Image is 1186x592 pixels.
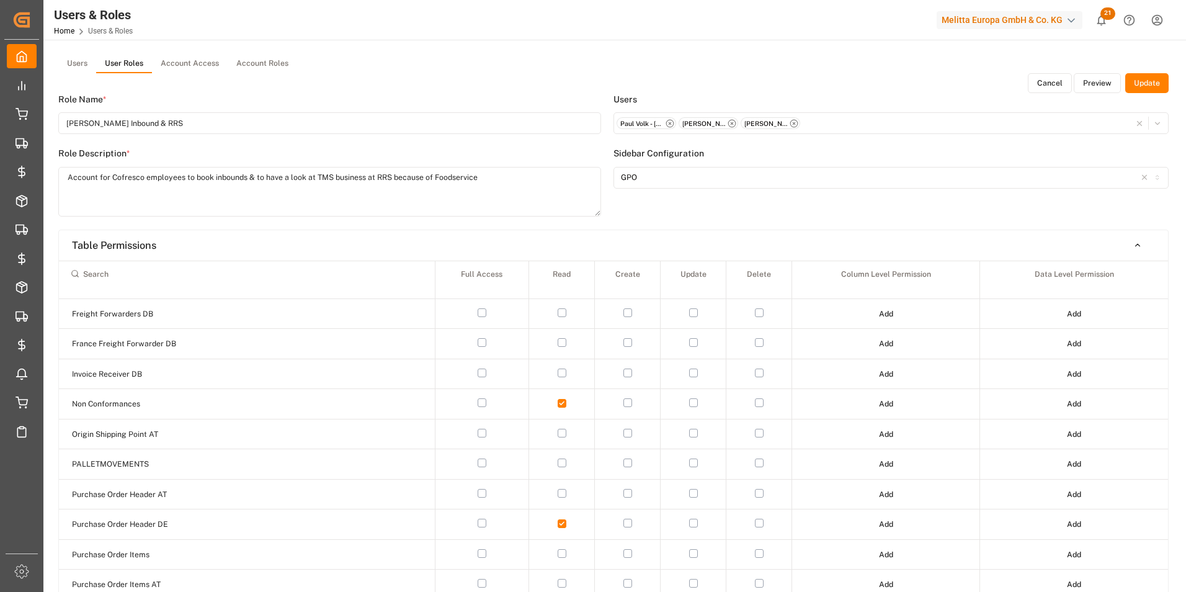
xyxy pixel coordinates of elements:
p: Purchase Order Header DE [72,519,289,530]
button: Melitta Europa GmbH & Co. KG [937,8,1087,32]
button: Update [1125,73,1169,93]
small: [PERSON_NAME] - [PERSON_NAME][EMAIL_ADDRESS][PERSON_NAME][DOMAIN_NAME] [682,119,726,128]
input: Role Name [58,112,601,134]
button: Help Center [1115,6,1143,34]
button: Add [870,364,902,384]
button: Add [1058,485,1090,505]
small: [PERSON_NAME] - [PERSON_NAME][EMAIL_ADDRESS][PERSON_NAME][DOMAIN_NAME] [744,119,788,128]
p: France Freight Forwarder DB [72,338,289,349]
th: Update [661,261,726,287]
p: Purchase Order Header AT [72,489,289,500]
p: Freight Forwarders DB [72,308,289,320]
button: Add [1058,364,1090,384]
div: Users & Roles [54,6,133,24]
div: Melitta Europa GmbH & Co. KG [937,11,1082,29]
button: Users [58,55,96,73]
button: Add [1058,394,1090,414]
button: Add [1058,454,1090,474]
th: Create [595,261,661,287]
button: Add [1058,334,1090,354]
th: Data Level Permission [980,261,1168,287]
th: Column Level Permission [792,261,980,287]
p: Invoice Receiver DB [72,369,289,380]
input: Search [65,263,429,284]
button: Account Access [152,55,228,73]
button: Add [870,545,902,565]
button: show 21 new notifications [1087,6,1115,34]
button: Add [870,485,902,505]
button: Cancel [1028,73,1072,93]
span: Sidebar Configuration [613,147,704,160]
button: Add [1058,424,1090,444]
div: GPO [621,172,637,183]
p: Purchase Order Items [72,549,289,560]
span: Full Access [461,269,502,279]
a: Home [54,27,74,35]
button: Add [870,334,902,354]
button: Add [1058,545,1090,565]
button: Add [870,394,902,414]
button: Account Roles [228,55,297,73]
small: Paul Volk - [EMAIL_ADDRESS][PERSON_NAME][DOMAIN_NAME] [620,119,664,128]
button: Add [870,424,902,444]
p: Origin Shipping Point AT [72,429,289,440]
p: Non Conformances [72,398,289,410]
button: Paul Volk - [EMAIL_ADDRESS][PERSON_NAME][DOMAIN_NAME][PERSON_NAME] - [PERSON_NAME][EMAIL_ADDRESS]... [613,112,1169,134]
p: PALLETMOVEMENTS [72,459,289,470]
p: Purchase Order Items AT [72,579,289,590]
textarea: Account for Cofresco employees to book inbounds & to have a look at TMS business at RRS because o... [58,167,601,217]
button: Add [870,304,902,324]
button: Add [1058,304,1090,324]
button: Add [1058,514,1090,534]
button: Add [870,454,902,474]
span: Role Description [58,147,127,160]
span: Users [613,93,637,106]
th: Read [529,261,595,287]
button: Table Permissions [59,235,1168,256]
button: Preview [1074,73,1121,93]
span: Role Name [58,93,103,106]
span: 21 [1100,7,1115,20]
th: Delete [726,261,792,287]
button: Add [870,514,902,534]
button: User Roles [96,55,152,73]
